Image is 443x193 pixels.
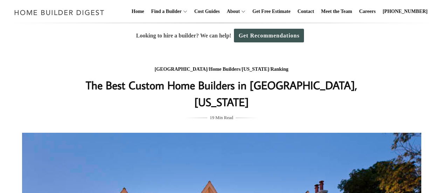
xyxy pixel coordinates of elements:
a: Get Recommendations [234,29,304,42]
div: / / / [82,65,361,74]
a: Home [129,0,147,23]
a: Contact [295,0,317,23]
h1: The Best Custom Home Builders in [GEOGRAPHIC_DATA], [US_STATE] [82,77,361,110]
a: Careers [357,0,379,23]
a: About [224,0,240,23]
a: Get Free Estimate [250,0,293,23]
a: Home Builders [209,67,241,72]
a: [GEOGRAPHIC_DATA] [154,67,207,72]
a: [US_STATE] [242,67,269,72]
a: Ranking [270,67,288,72]
a: Find a Builder [148,0,182,23]
a: Meet the Team [318,0,355,23]
a: [PHONE_NUMBER] [380,0,430,23]
img: Home Builder Digest [11,6,108,19]
span: 19 Min Read [210,114,233,122]
a: Cost Guides [192,0,223,23]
